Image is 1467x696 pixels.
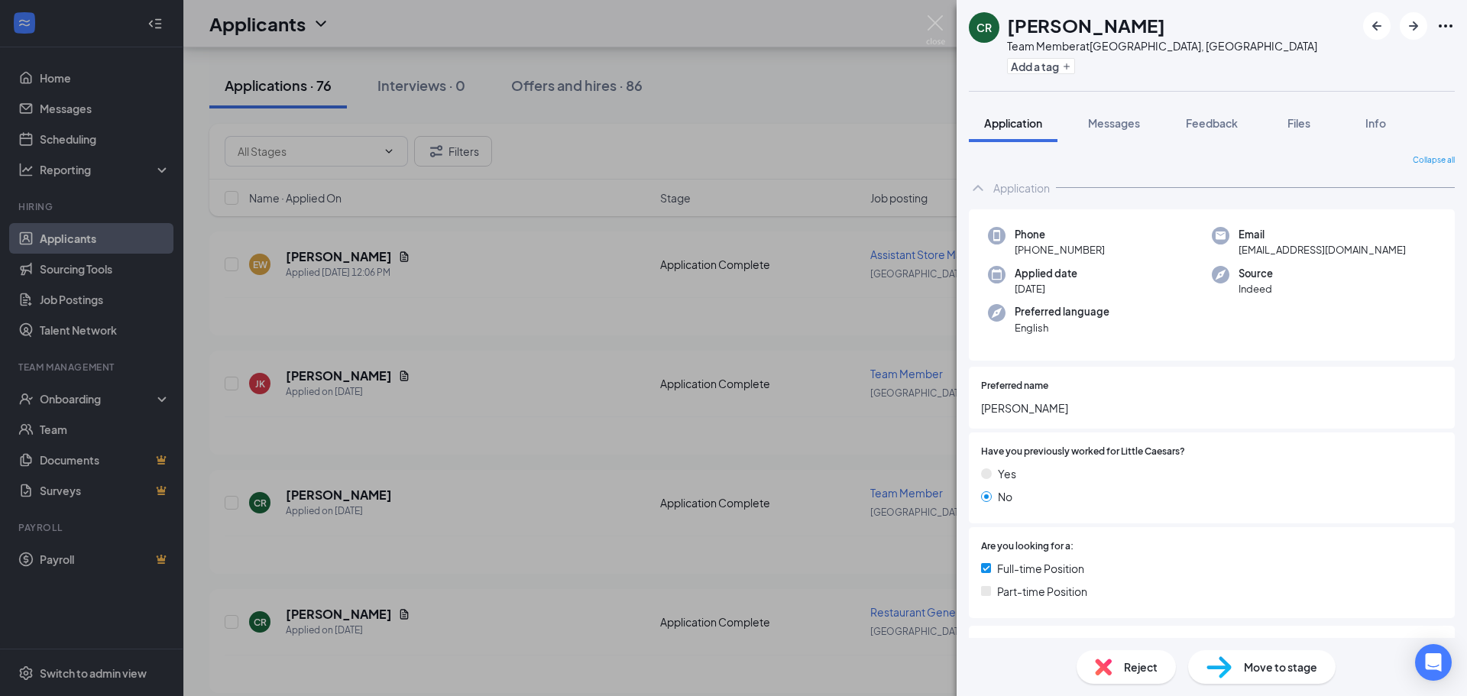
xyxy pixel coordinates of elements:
button: ArrowRight [1400,12,1427,40]
span: Preferred name [981,379,1048,393]
span: Applied date [1015,266,1077,281]
button: ArrowLeftNew [1363,12,1391,40]
span: Feedback [1186,116,1238,130]
span: Info [1365,116,1386,130]
button: PlusAdd a tag [1007,58,1075,74]
span: Move to stage [1244,659,1317,675]
span: Part-time Position [997,583,1087,600]
svg: Ellipses [1436,17,1455,35]
span: [PHONE_NUMBER] [1015,242,1105,257]
div: Application [993,180,1050,196]
div: CR [976,20,992,35]
span: Have you previously worked for Little Caesars? [981,445,1185,459]
span: Source [1239,266,1273,281]
span: No [998,488,1012,505]
span: Indeed [1239,281,1273,296]
span: [PERSON_NAME] [981,400,1443,416]
div: Team Member at [GEOGRAPHIC_DATA], [GEOGRAPHIC_DATA] [1007,38,1317,53]
div: Open Intercom Messenger [1415,644,1452,681]
span: Email [1239,227,1406,242]
span: Preferred language [1015,304,1109,319]
svg: Plus [1062,62,1071,71]
span: Application [984,116,1042,130]
span: Yes [998,465,1016,482]
h1: [PERSON_NAME] [1007,12,1165,38]
span: [DATE] [1015,281,1077,296]
svg: ChevronUp [969,179,987,197]
span: Are you legally eligible to work in the [GEOGRAPHIC_DATA]? [981,638,1443,655]
span: Files [1287,116,1310,130]
span: Are you looking for a: [981,539,1074,554]
span: Full-time Position [997,560,1084,577]
span: Messages [1088,116,1140,130]
span: Reject [1124,659,1158,675]
span: Collapse all [1413,154,1455,167]
span: [EMAIL_ADDRESS][DOMAIN_NAME] [1239,242,1406,257]
svg: ArrowLeftNew [1368,17,1386,35]
span: English [1015,320,1109,335]
svg: ArrowRight [1404,17,1423,35]
span: Phone [1015,227,1105,242]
